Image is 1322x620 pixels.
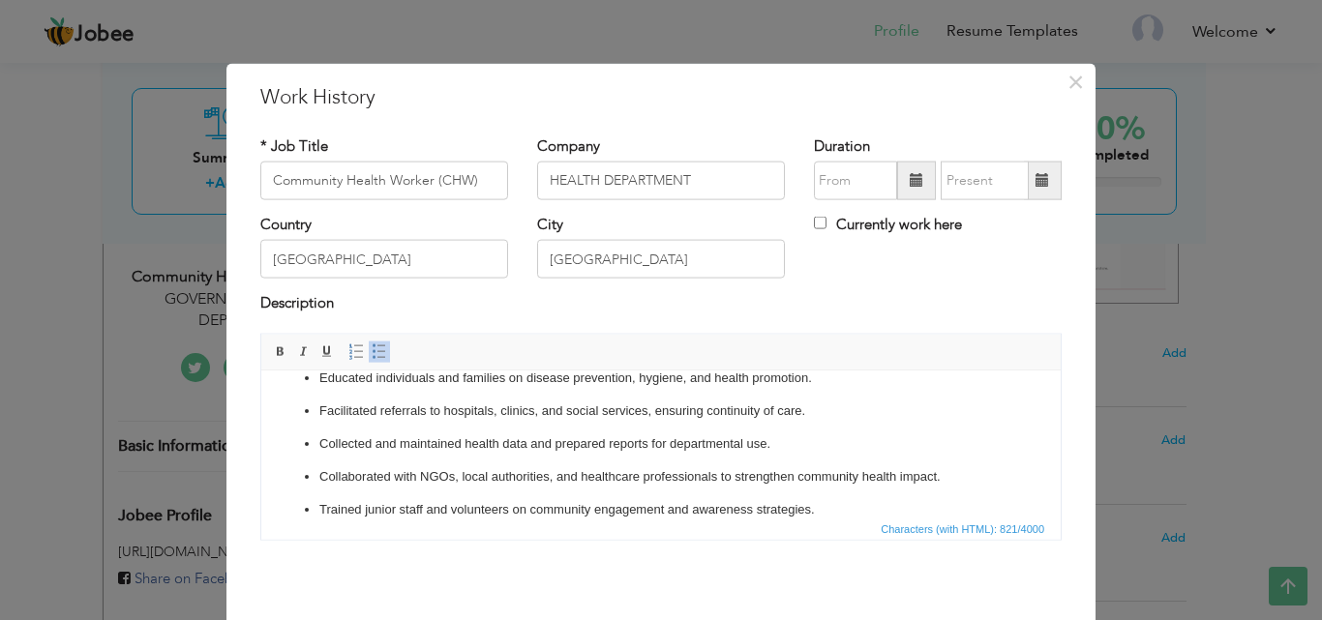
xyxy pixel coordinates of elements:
[814,217,826,229] input: Currently work here
[877,519,1050,537] div: Statistics
[369,340,390,362] a: Insert/Remove Bulleted List
[537,215,563,235] label: City
[260,135,328,156] label: * Job Title
[293,340,315,362] a: Italic
[346,340,367,362] a: Insert/Remove Numbered List
[877,519,1048,537] span: Characters (with HTML): 821/4000
[537,135,600,156] label: Company
[260,215,312,235] label: Country
[58,30,741,50] p: Facilitated referrals to hospitals, clinics, and social services, ensuring continuity of care.
[260,293,334,313] label: Description
[270,340,291,362] a: Bold
[58,96,741,116] p: Collaborated with NGOs, local authorities, and healthcare professionals to strengthen community h...
[941,162,1029,200] input: Present
[814,135,870,156] label: Duration
[58,129,741,149] p: Trained junior staff and volunteers on community engagement and awareness strategies.
[260,82,1062,111] h3: Work History
[1067,64,1084,99] span: ×
[58,63,741,83] p: Collected and maintained health data and prepared reports for departmental use.
[814,162,897,200] input: From
[1060,66,1091,97] button: Close
[814,215,962,235] label: Currently work here
[316,340,338,362] a: Underline
[261,370,1061,516] iframe: Rich Text Editor, workEditor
